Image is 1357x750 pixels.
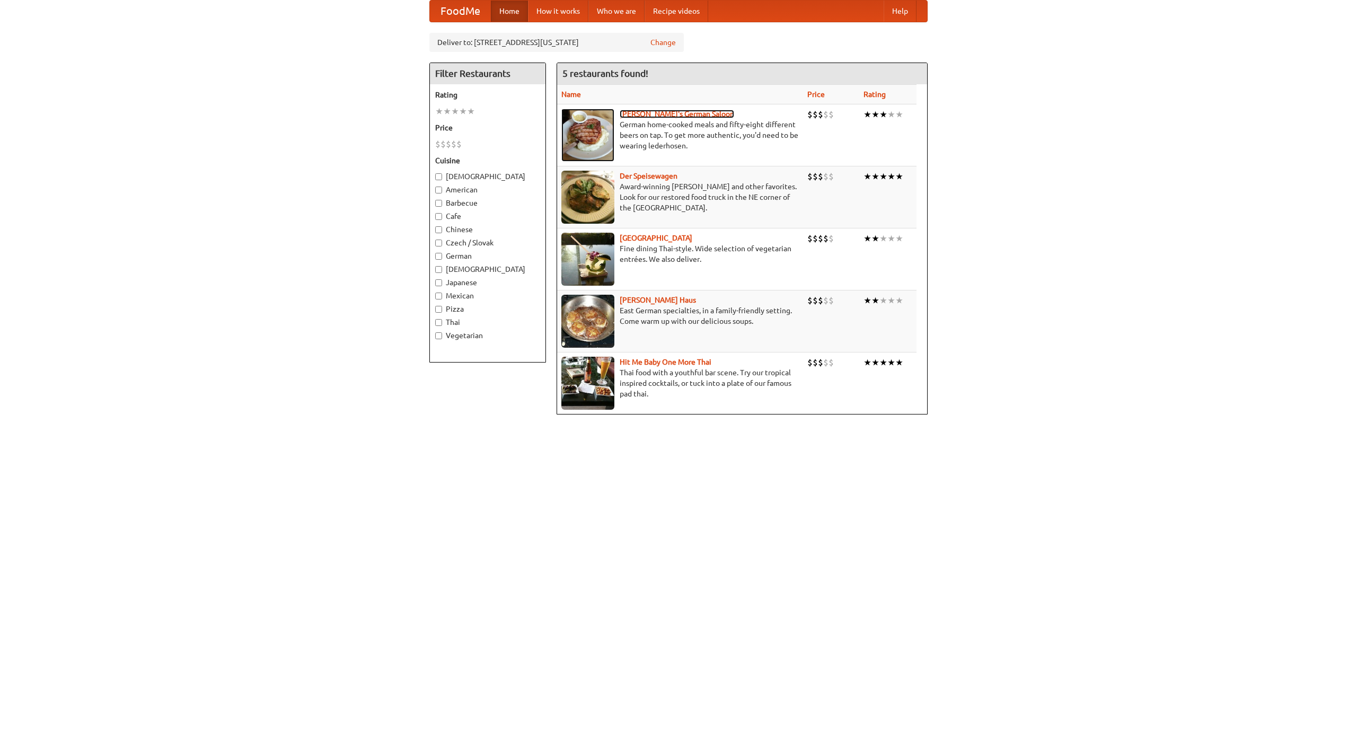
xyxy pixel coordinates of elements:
label: Japanese [435,277,540,288]
li: ★ [895,295,903,306]
label: German [435,251,540,261]
a: Recipe videos [645,1,708,22]
li: ★ [871,295,879,306]
input: [DEMOGRAPHIC_DATA] [435,266,442,273]
p: Thai food with a youthful bar scene. Try our tropical inspired cocktails, or tuck into a plate of... [561,367,799,399]
label: Pizza [435,304,540,314]
label: American [435,184,540,195]
li: $ [451,138,456,150]
li: ★ [879,233,887,244]
h5: Price [435,122,540,133]
a: Der Speisewagen [620,172,677,180]
a: [GEOGRAPHIC_DATA] [620,234,692,242]
input: Cafe [435,213,442,220]
input: [DEMOGRAPHIC_DATA] [435,173,442,180]
li: ★ [879,109,887,120]
li: $ [829,295,834,306]
label: Barbecue [435,198,540,208]
img: esthers.jpg [561,109,614,162]
li: $ [823,357,829,368]
ng-pluralize: 5 restaurants found! [562,68,648,78]
a: Rating [863,90,886,99]
li: ★ [895,171,903,182]
li: $ [829,233,834,244]
a: Who we are [588,1,645,22]
li: $ [823,295,829,306]
h5: Cuisine [435,155,540,166]
li: ★ [863,233,871,244]
label: [DEMOGRAPHIC_DATA] [435,264,540,275]
label: Cafe [435,211,540,222]
li: $ [818,109,823,120]
input: Barbecue [435,200,442,207]
li: $ [807,171,813,182]
li: $ [807,233,813,244]
div: Deliver to: [STREET_ADDRESS][US_STATE] [429,33,684,52]
input: Thai [435,319,442,326]
li: ★ [887,295,895,306]
li: ★ [863,171,871,182]
a: Hit Me Baby One More Thai [620,358,711,366]
input: Mexican [435,293,442,299]
input: Vegetarian [435,332,442,339]
li: ★ [863,109,871,120]
label: Chinese [435,224,540,235]
h5: Rating [435,90,540,100]
input: Czech / Slovak [435,240,442,246]
li: ★ [443,105,451,117]
li: $ [807,295,813,306]
li: ★ [467,105,475,117]
p: East German specialties, in a family-friendly setting. Come warm up with our delicious soups. [561,305,799,327]
li: ★ [887,357,895,368]
a: [PERSON_NAME] Haus [620,296,696,304]
input: Chinese [435,226,442,233]
li: ★ [863,357,871,368]
img: kohlhaus.jpg [561,295,614,348]
li: ★ [887,171,895,182]
li: $ [829,109,834,120]
li: ★ [871,171,879,182]
a: How it works [528,1,588,22]
p: German home-cooked meals and fifty-eight different beers on tap. To get more authentic, you'd nee... [561,119,799,151]
li: ★ [863,295,871,306]
li: $ [813,109,818,120]
label: Thai [435,317,540,328]
h4: Filter Restaurants [430,63,545,84]
li: ★ [887,233,895,244]
li: ★ [895,233,903,244]
li: ★ [879,295,887,306]
li: ★ [887,109,895,120]
input: American [435,187,442,193]
li: $ [823,109,829,120]
input: Pizza [435,306,442,313]
a: Help [884,1,917,22]
li: $ [813,295,818,306]
li: $ [807,109,813,120]
li: $ [829,357,834,368]
li: $ [823,233,829,244]
li: ★ [871,233,879,244]
li: $ [435,138,440,150]
a: Home [491,1,528,22]
li: ★ [871,357,879,368]
img: speisewagen.jpg [561,171,614,224]
li: ★ [879,357,887,368]
li: $ [813,171,818,182]
b: [PERSON_NAME]'s German Saloon [620,110,734,118]
li: ★ [451,105,459,117]
li: $ [818,233,823,244]
p: Fine dining Thai-style. Wide selection of vegetarian entrées. We also deliver. [561,243,799,264]
li: $ [813,357,818,368]
li: ★ [879,171,887,182]
img: satay.jpg [561,233,614,286]
label: Mexican [435,290,540,301]
li: $ [818,171,823,182]
li: $ [813,233,818,244]
p: Award-winning [PERSON_NAME] and other favorites. Look for our restored food truck in the NE corne... [561,181,799,213]
a: FoodMe [430,1,491,22]
a: Name [561,90,581,99]
li: ★ [435,105,443,117]
label: Vegetarian [435,330,540,341]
